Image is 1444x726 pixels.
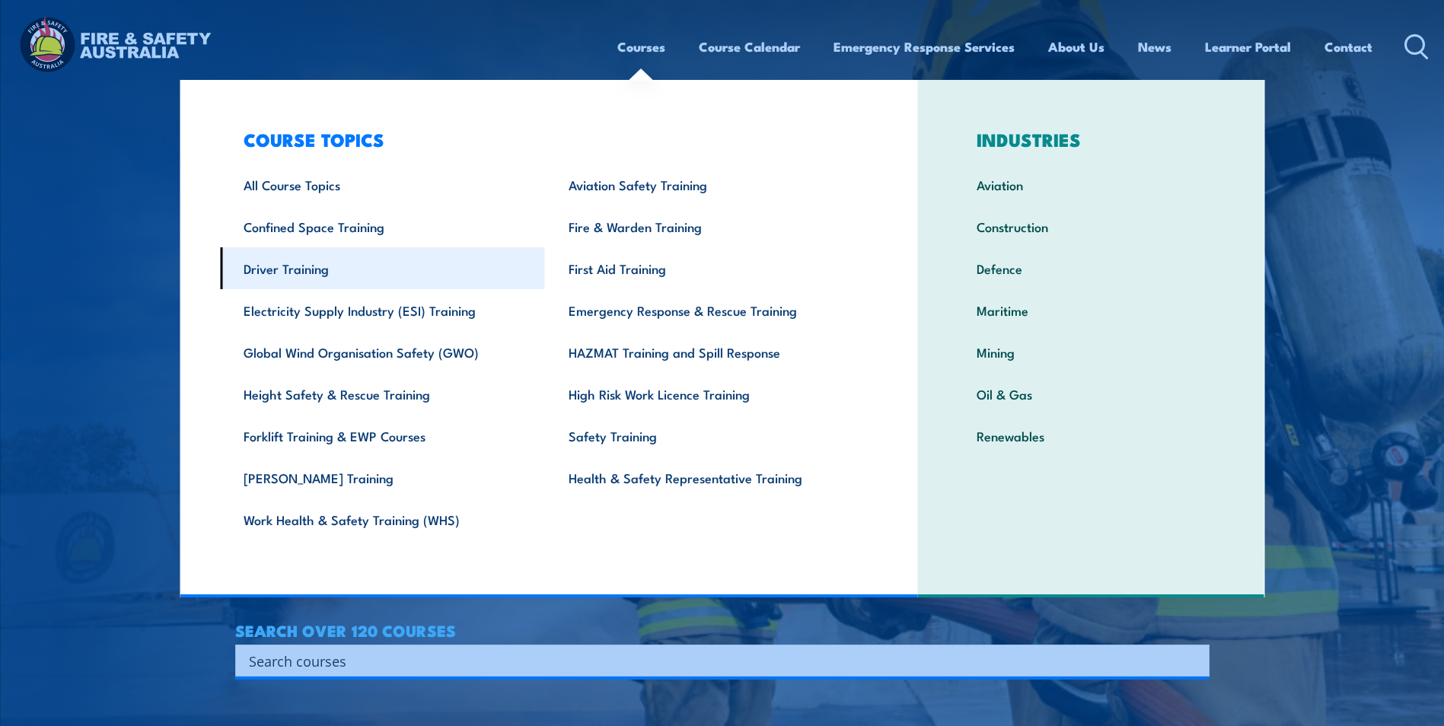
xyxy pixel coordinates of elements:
[220,205,545,247] a: Confined Space Training
[220,164,545,205] a: All Course Topics
[545,415,870,457] a: Safety Training
[953,331,1229,373] a: Mining
[545,247,870,289] a: First Aid Training
[953,415,1229,457] a: Renewables
[617,27,665,67] a: Courses
[953,164,1229,205] a: Aviation
[220,457,545,498] a: [PERSON_NAME] Training
[699,27,800,67] a: Course Calendar
[235,622,1210,638] h4: SEARCH OVER 120 COURSES
[220,129,870,150] h3: COURSE TOPICS
[953,289,1229,331] a: Maritime
[1324,27,1372,67] a: Contact
[220,247,545,289] a: Driver Training
[545,457,870,498] a: Health & Safety Representative Training
[1183,650,1204,671] button: Search magnifier button
[545,289,870,331] a: Emergency Response & Rescue Training
[953,247,1229,289] a: Defence
[1048,27,1105,67] a: About Us
[220,331,545,373] a: Global Wind Organisation Safety (GWO)
[1138,27,1171,67] a: News
[545,164,870,205] a: Aviation Safety Training
[834,27,1015,67] a: Emergency Response Services
[220,415,545,457] a: Forklift Training & EWP Courses
[545,205,870,247] a: Fire & Warden Training
[220,373,545,415] a: Height Safety & Rescue Training
[249,649,1176,672] input: Search input
[953,205,1229,247] a: Construction
[545,331,870,373] a: HAZMAT Training and Spill Response
[252,650,1179,671] form: Search form
[953,129,1229,150] h3: INDUSTRIES
[220,498,545,540] a: Work Health & Safety Training (WHS)
[953,373,1229,415] a: Oil & Gas
[220,289,545,331] a: Electricity Supply Industry (ESI) Training
[545,373,870,415] a: High Risk Work Licence Training
[1205,27,1291,67] a: Learner Portal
